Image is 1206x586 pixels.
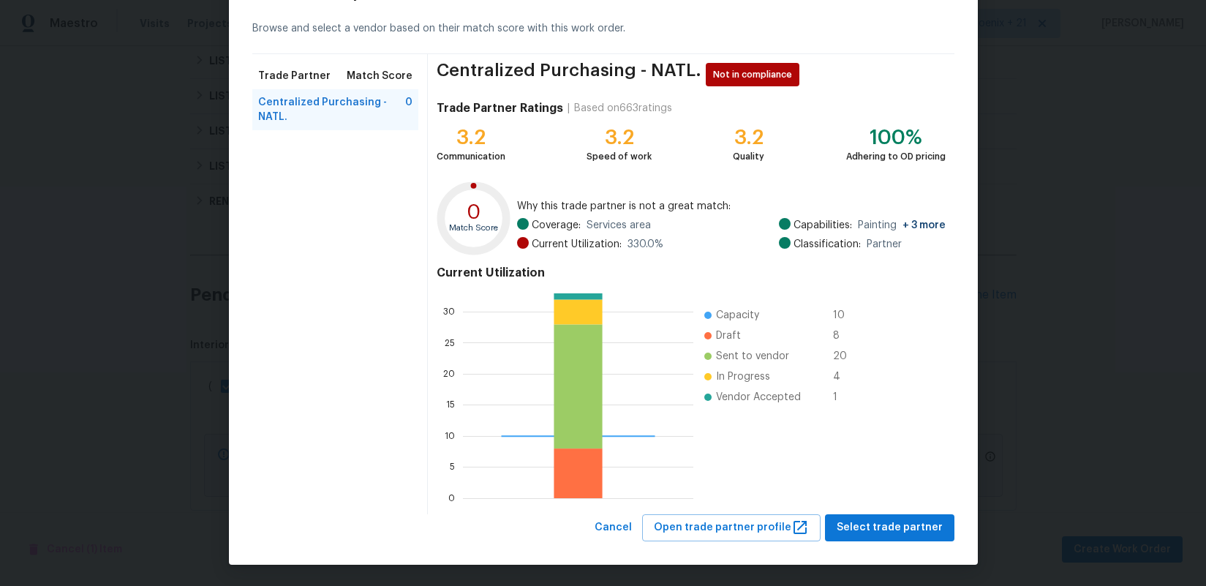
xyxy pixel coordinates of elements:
[347,69,412,83] span: Match Score
[867,237,902,252] span: Partner
[642,514,821,541] button: Open trade partner profile
[532,218,581,233] span: Coverage:
[716,390,801,405] span: Vendor Accepted
[587,149,652,164] div: Speed of work
[563,101,574,116] div: |
[794,237,861,252] span: Classification:
[437,149,505,164] div: Communication
[532,237,622,252] span: Current Utilization:
[437,63,701,86] span: Centralized Purchasing - NATL.
[858,218,946,233] span: Painting
[405,95,412,124] span: 0
[833,369,856,384] span: 4
[833,390,856,405] span: 1
[716,328,741,343] span: Draft
[258,69,331,83] span: Trade Partner
[902,220,946,230] span: + 3 more
[833,328,856,343] span: 8
[252,4,954,54] div: Browse and select a vendor based on their match score with this work order.
[437,130,505,145] div: 3.2
[654,519,809,537] span: Open trade partner profile
[846,130,946,145] div: 100%
[833,308,856,323] span: 10
[794,218,852,233] span: Capabilities:
[258,95,406,124] span: Centralized Purchasing - NATL.
[833,349,856,364] span: 20
[437,266,945,280] h4: Current Utilization
[449,494,456,503] text: 0
[846,149,946,164] div: Adhering to OD pricing
[447,400,456,409] text: 15
[444,369,456,378] text: 20
[437,101,563,116] h4: Trade Partner Ratings
[445,339,456,348] text: 25
[445,432,456,440] text: 10
[825,514,954,541] button: Select trade partner
[589,514,638,541] button: Cancel
[450,224,499,232] text: Match Score
[716,349,789,364] span: Sent to vendor
[587,130,652,145] div: 3.2
[517,199,946,214] span: Why this trade partner is not a great match:
[716,308,759,323] span: Capacity
[444,307,456,316] text: 30
[733,149,764,164] div: Quality
[574,101,672,116] div: Based on 663 ratings
[628,237,663,252] span: 330.0 %
[587,218,651,233] span: Services area
[595,519,632,537] span: Cancel
[467,202,481,222] text: 0
[713,67,798,82] span: Not in compliance
[837,519,943,537] span: Select trade partner
[451,462,456,471] text: 5
[716,369,770,384] span: In Progress
[733,130,764,145] div: 3.2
